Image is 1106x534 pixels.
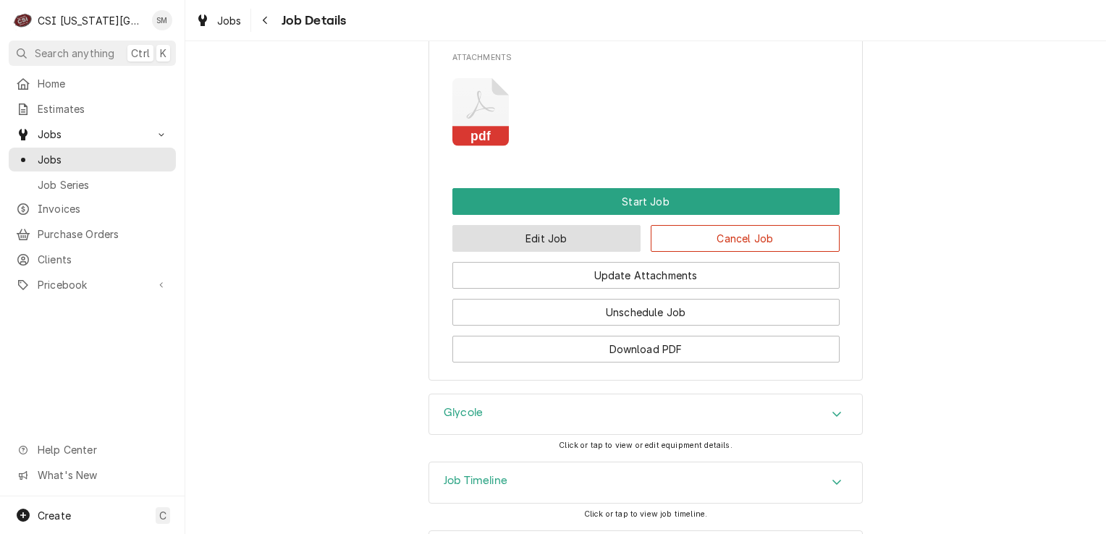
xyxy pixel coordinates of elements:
[9,122,176,146] a: Go to Jobs
[429,394,862,435] div: Accordion Header
[9,247,176,271] a: Clients
[152,10,172,30] div: Sean Mckelvey's Avatar
[38,252,169,267] span: Clients
[9,173,176,197] a: Job Series
[38,127,147,142] span: Jobs
[9,273,176,297] a: Go to Pricebook
[38,101,169,116] span: Estimates
[429,462,863,504] div: Job Timeline
[9,463,176,487] a: Go to What's New
[38,442,167,457] span: Help Center
[9,97,176,121] a: Estimates
[584,509,707,519] span: Click or tap to view job timeline.
[452,188,840,363] div: Button Group
[452,52,840,157] div: Attachments
[277,11,347,30] span: Job Details
[452,188,840,215] button: Start Job
[159,508,166,523] span: C
[38,177,169,192] span: Job Series
[13,10,33,30] div: C
[131,46,150,61] span: Ctrl
[160,46,166,61] span: K
[559,441,733,450] span: Click or tap to view or edit equipment details.
[9,197,176,221] a: Invoices
[9,41,176,66] button: Search anythingCtrlK
[254,9,277,32] button: Navigate back
[217,13,242,28] span: Jobs
[452,78,510,147] button: pdf
[38,152,169,167] span: Jobs
[38,467,167,483] span: What's New
[452,67,840,158] span: Attachments
[38,13,144,28] div: CSI [US_STATE][GEOGRAPHIC_DATA]
[452,215,840,252] div: Button Group Row
[429,394,863,436] div: Glycole
[38,226,169,242] span: Purchase Orders
[429,394,862,435] button: Accordion Details Expand Trigger
[452,299,840,326] button: Unschedule Job
[452,326,840,363] div: Button Group Row
[651,225,840,252] button: Cancel Job
[190,9,248,33] a: Jobs
[452,289,840,326] div: Button Group Row
[9,438,176,462] a: Go to Help Center
[452,336,840,363] button: Download PDF
[452,252,840,289] div: Button Group Row
[13,10,33,30] div: CSI Kansas City's Avatar
[452,188,840,215] div: Button Group Row
[452,225,641,252] button: Edit Job
[9,222,176,246] a: Purchase Orders
[444,406,483,420] h3: Glycole
[38,509,71,522] span: Create
[9,148,176,171] a: Jobs
[452,52,840,64] span: Attachments
[35,46,114,61] span: Search anything
[38,277,147,292] span: Pricebook
[429,462,862,503] div: Accordion Header
[429,462,862,503] button: Accordion Details Expand Trigger
[152,10,172,30] div: SM
[38,201,169,216] span: Invoices
[38,76,169,91] span: Home
[9,72,176,96] a: Home
[452,262,840,289] button: Update Attachments
[444,474,507,488] h3: Job Timeline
